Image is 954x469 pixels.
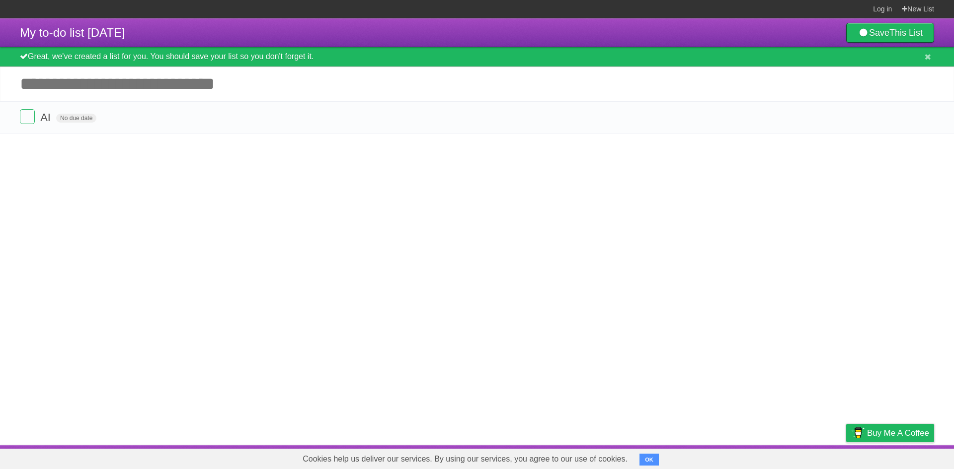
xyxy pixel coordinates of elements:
span: Buy me a coffee [867,424,929,442]
button: OK [639,454,659,466]
span: Cookies help us deliver our services. By using our services, you agree to our use of cookies. [293,449,637,469]
a: Privacy [833,448,859,467]
a: About [714,448,735,467]
a: Buy me a coffee [846,424,934,442]
img: Buy me a coffee [851,424,865,441]
span: My to-do list [DATE] [20,26,125,39]
a: Developers [747,448,787,467]
label: Done [20,109,35,124]
span: AI [40,111,53,124]
a: Terms [799,448,821,467]
a: Suggest a feature [872,448,934,467]
span: No due date [56,114,96,123]
a: SaveThis List [846,23,934,43]
b: This List [889,28,923,38]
